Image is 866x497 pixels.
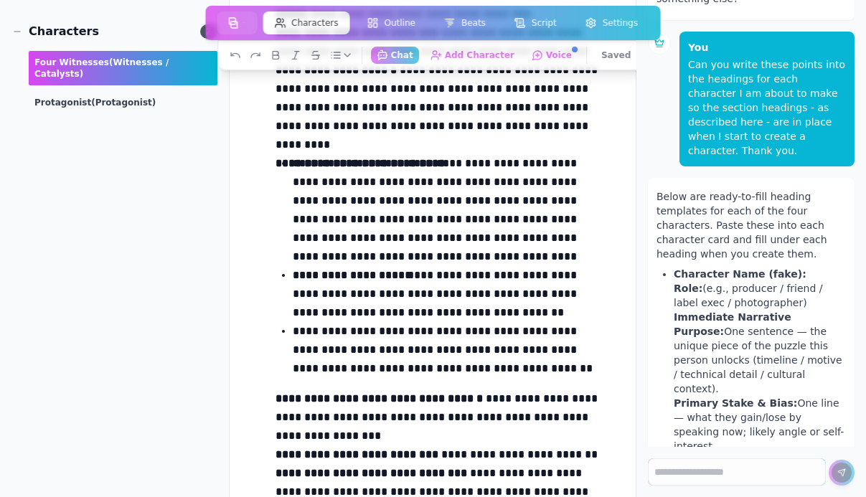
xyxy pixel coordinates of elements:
a: Beats [430,9,500,37]
b: Role: [674,283,702,294]
span: 2 [200,24,217,39]
p: You [688,40,846,55]
a: Script [500,9,571,37]
button: Saved [596,47,636,64]
a: Outline [353,9,430,37]
button: Chat [371,47,419,64]
div: Characters [11,23,99,40]
a: Settings [571,9,652,37]
button: Script [503,11,568,34]
a: Characters [260,9,353,37]
button: Settings [574,11,649,34]
div: Four Witnesses [29,51,217,85]
span: (protagonist) [91,98,156,108]
button: Characters [263,11,350,34]
button: Voice [526,47,578,64]
img: storyboard [228,17,238,29]
p: Below are ready-to-fill heading templates for each of the four characters. Paste these into each ... [656,189,846,267]
button: Add Character [425,47,520,64]
b: Character Name (fake): [674,268,806,280]
div: Can you write these points into the headings for each character I am about to make so the section... [688,57,846,158]
button: Beats [433,11,497,34]
div: Protagonist [29,91,217,114]
b: Primary Stake & Bias: [674,397,797,409]
button: Outline [356,11,427,34]
b: Immediate Narrative Purpose: [674,311,791,337]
